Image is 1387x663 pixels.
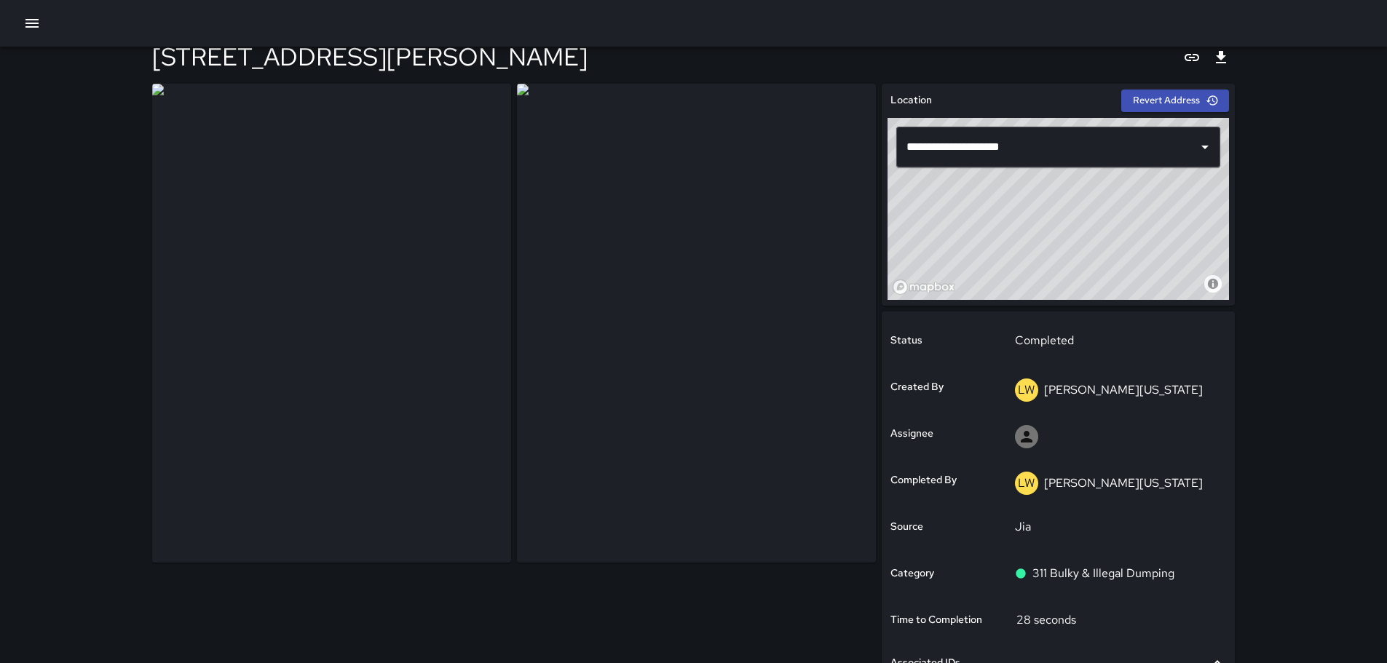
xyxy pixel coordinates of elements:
p: 311 Bulky & Illegal Dumping [1032,565,1174,582]
h6: Source [890,519,923,535]
h4: [STREET_ADDRESS][PERSON_NAME] [152,41,588,72]
h6: Status [890,333,922,349]
p: [PERSON_NAME][US_STATE] [1044,382,1203,397]
h6: Location [890,92,932,108]
p: 28 seconds [1016,612,1076,627]
h6: Category [890,565,934,581]
h6: Time to Completion [890,612,982,628]
img: request_images%2F37a91e50-894e-11f0-9c7b-5d024799f5e6 [517,84,876,563]
p: LW [1018,475,1035,492]
p: [PERSON_NAME][US_STATE] [1044,475,1203,491]
button: Revert Address [1121,90,1229,112]
button: Open [1195,137,1215,157]
button: Export [1206,43,1236,72]
h6: Created By [890,379,944,395]
p: Completed [1015,332,1217,349]
h6: Completed By [890,472,957,488]
h6: Assignee [890,426,933,442]
p: LW [1018,381,1035,399]
button: Copy link [1177,43,1206,72]
img: request_images%2F3670c560-894e-11f0-9c7b-5d024799f5e6 [152,84,511,563]
p: Jia [1015,518,1217,536]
